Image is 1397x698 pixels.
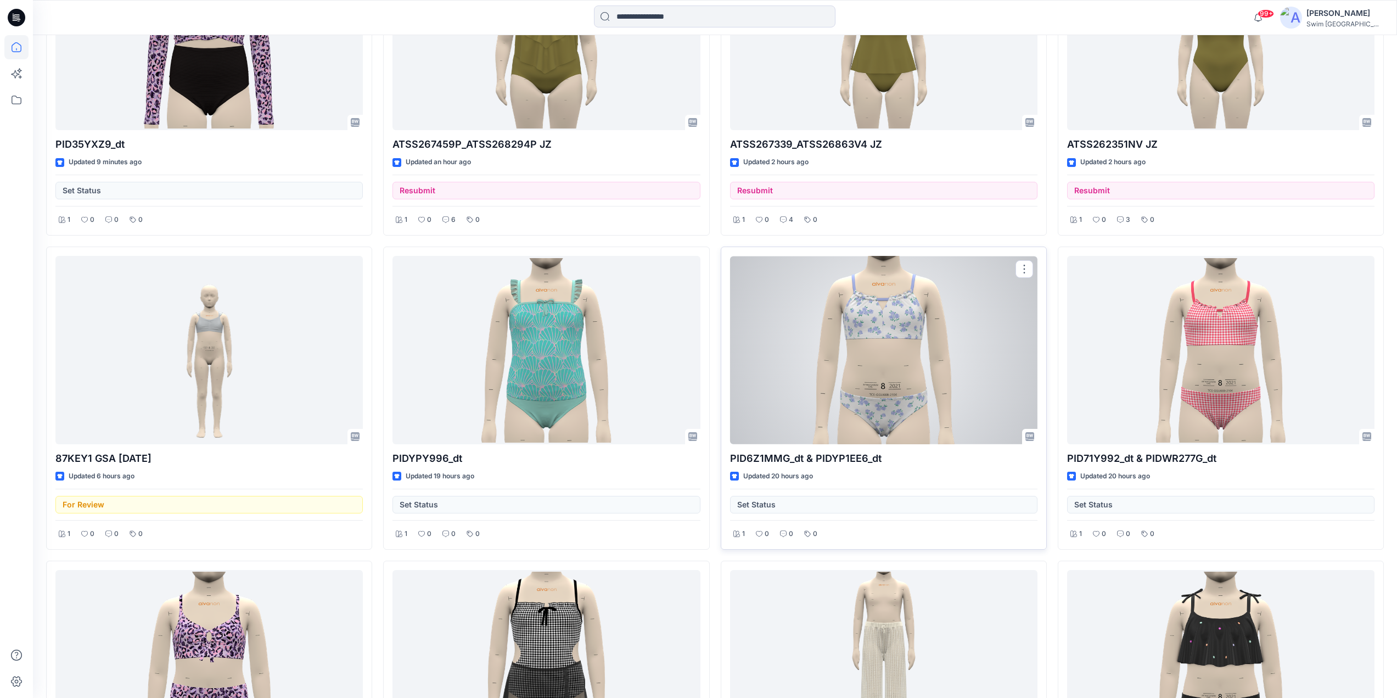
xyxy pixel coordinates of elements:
[730,451,1037,466] p: PID6Z1MMG_dt & PIDYP1EE6_dt
[1126,214,1130,226] p: 3
[730,256,1037,444] a: PID6Z1MMG_dt & PIDYP1EE6_dt
[730,137,1037,152] p: ATSS267339_ATSS26863V4 JZ
[765,528,769,540] p: 0
[813,528,817,540] p: 0
[114,214,119,226] p: 0
[427,214,431,226] p: 0
[405,214,407,226] p: 1
[427,528,431,540] p: 0
[392,451,700,466] p: PIDYPY996_dt
[475,214,480,226] p: 0
[742,528,745,540] p: 1
[1280,7,1302,29] img: avatar
[406,157,471,168] p: Updated an hour ago
[1067,137,1374,152] p: ATSS262351NV JZ
[451,528,456,540] p: 0
[406,471,474,482] p: Updated 19 hours ago
[1150,528,1154,540] p: 0
[1080,471,1150,482] p: Updated 20 hours ago
[1080,157,1146,168] p: Updated 2 hours ago
[1079,214,1082,226] p: 1
[1102,528,1106,540] p: 0
[138,214,143,226] p: 0
[765,214,769,226] p: 0
[743,157,809,168] p: Updated 2 hours ago
[1079,528,1082,540] p: 1
[1306,20,1383,28] div: Swim [GEOGRAPHIC_DATA]
[55,137,363,152] p: PID35YXZ9_dt
[475,528,480,540] p: 0
[451,214,456,226] p: 6
[1067,451,1374,466] p: PID71Y992_dt & PIDWR277G_dt
[1306,7,1383,20] div: [PERSON_NAME]
[90,528,94,540] p: 0
[138,528,143,540] p: 0
[743,471,813,482] p: Updated 20 hours ago
[55,451,363,466] p: 87KEY1 GSA [DATE]
[90,214,94,226] p: 0
[69,471,134,482] p: Updated 6 hours ago
[789,528,793,540] p: 0
[405,528,407,540] p: 1
[68,528,70,540] p: 1
[1126,528,1130,540] p: 0
[68,214,70,226] p: 1
[69,157,142,168] p: Updated 9 minutes ago
[1067,256,1374,444] a: PID71Y992_dt & PIDWR277G_dt
[789,214,793,226] p: 4
[1150,214,1154,226] p: 0
[392,137,700,152] p: ATSS267459P_ATSS268294P JZ
[55,256,363,444] a: 87KEY1 GSA 2025.8.7
[1102,214,1106,226] p: 0
[1258,9,1274,18] span: 99+
[392,256,700,444] a: PIDYPY996_dt
[114,528,119,540] p: 0
[742,214,745,226] p: 1
[813,214,817,226] p: 0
